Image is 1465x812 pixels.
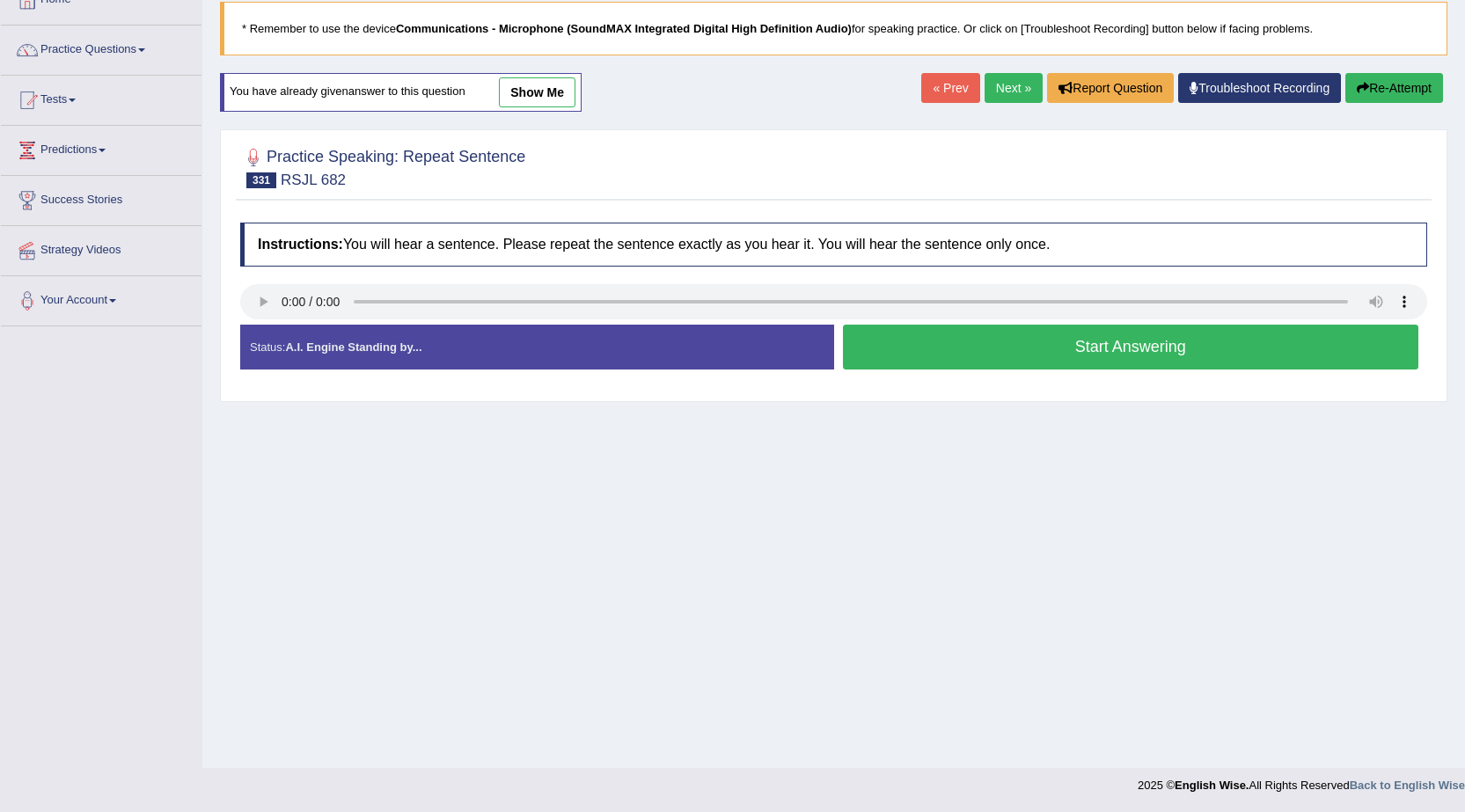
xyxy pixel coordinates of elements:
[258,237,343,252] b: Instructions:
[1,76,201,120] a: Tests
[921,73,979,103] a: « Prev
[285,340,421,354] strong: A.I. Engine Standing by...
[220,2,1447,55] blockquote: * Remember to use the device for speaking practice. Or click on [Troubleshoot Recording] button b...
[281,172,346,188] small: RSJL 682
[240,144,525,188] h2: Practice Speaking: Repeat Sentence
[499,77,575,107] a: show me
[240,223,1427,267] h4: You will hear a sentence. Please repeat the sentence exactly as you hear it. You will hear the se...
[1047,73,1174,103] button: Report Question
[1175,779,1249,792] strong: English Wise.
[246,172,276,188] span: 331
[1350,779,1465,792] a: Back to English Wise
[240,325,834,369] div: Status:
[843,325,1419,369] button: Start Answering
[1345,73,1443,103] button: Re-Attempt
[1138,768,1465,794] div: 2025 © All Rights Reserved
[1,126,201,170] a: Predictions
[985,73,1043,103] a: Next »
[1178,73,1341,103] a: Troubleshoot Recording
[396,22,852,35] b: Communications - Microphone (SoundMAX Integrated Digital High Definition Audio)
[1,26,201,69] a: Practice Questions
[1,226,201,270] a: Strategy Videos
[220,73,582,112] div: You have already given answer to this question
[1,176,201,220] a: Success Stories
[1,276,201,320] a: Your Account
